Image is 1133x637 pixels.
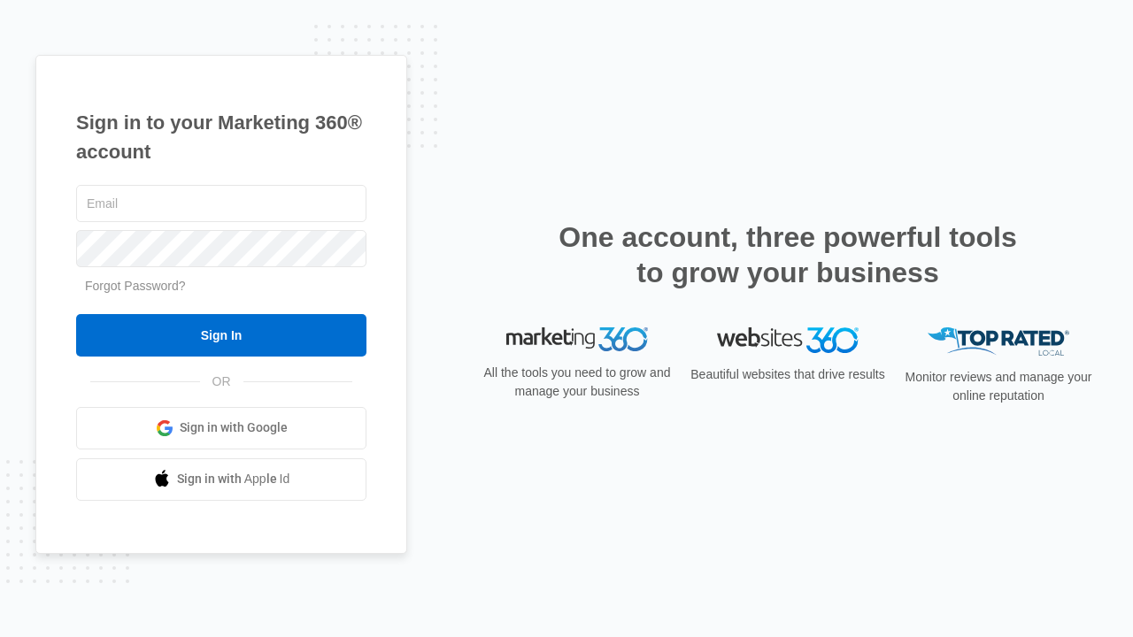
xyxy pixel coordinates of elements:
[85,279,186,293] a: Forgot Password?
[553,219,1022,290] h2: One account, three powerful tools to grow your business
[478,364,676,401] p: All the tools you need to grow and manage your business
[76,185,366,222] input: Email
[200,372,243,391] span: OR
[76,314,366,357] input: Sign In
[928,327,1069,357] img: Top Rated Local
[180,418,288,437] span: Sign in with Google
[76,108,366,166] h1: Sign in to your Marketing 360® account
[76,458,366,501] a: Sign in with Apple Id
[76,407,366,449] a: Sign in with Google
[177,470,290,488] span: Sign in with Apple Id
[899,368,1098,405] p: Monitor reviews and manage your online reputation
[689,365,887,384] p: Beautiful websites that drive results
[717,327,859,353] img: Websites 360
[506,327,648,352] img: Marketing 360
